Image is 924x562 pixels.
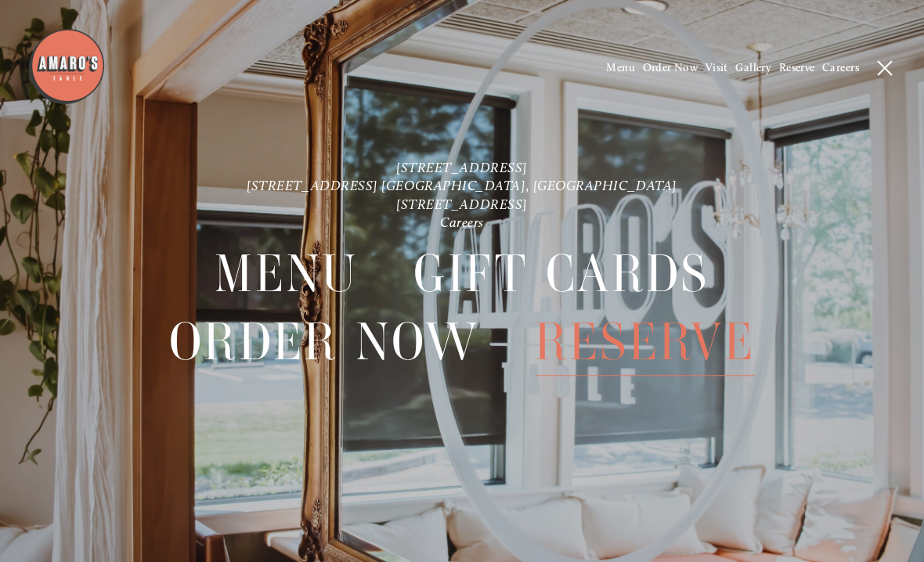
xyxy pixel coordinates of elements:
a: Careers [822,61,859,74]
a: Reserve [779,61,815,74]
span: Reserve [535,308,755,376]
a: Reserve [535,308,755,375]
span: Order Now [169,308,479,376]
span: Gift Cards [413,241,709,308]
span: Menu [215,241,358,308]
a: [STREET_ADDRESS] [396,159,528,175]
a: Gallery [735,61,771,74]
a: [STREET_ADDRESS] [396,196,528,212]
a: Order Now [169,308,479,375]
a: Order Now [643,61,698,74]
a: Visit [706,61,728,74]
a: [STREET_ADDRESS] [GEOGRAPHIC_DATA], [GEOGRAPHIC_DATA] [247,178,677,194]
a: Menu [606,61,635,74]
a: Gift Cards [413,241,709,308]
a: Careers [440,214,484,231]
img: Amaro's Table [27,27,106,106]
a: Menu [215,241,358,308]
